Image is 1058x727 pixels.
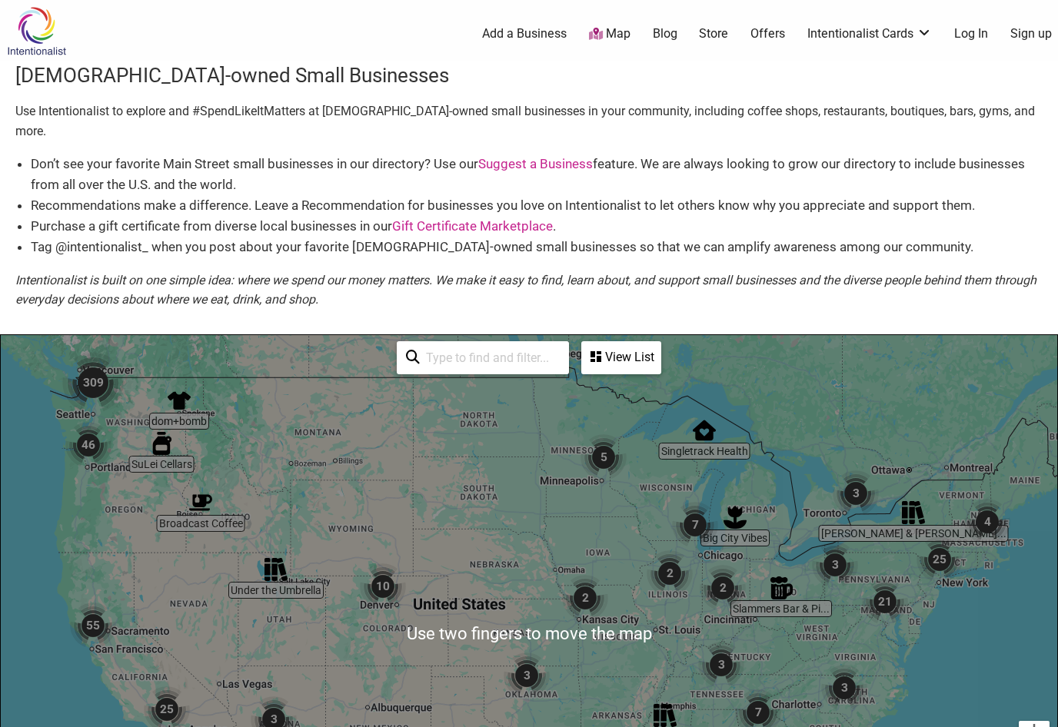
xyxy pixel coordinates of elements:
[958,493,1016,551] div: 4
[397,341,569,374] div: Type to search and filter
[640,544,699,603] div: 2
[653,25,677,42] a: Blog
[815,659,873,717] div: 3
[64,596,122,655] div: 55
[574,428,633,486] div: 5
[954,25,988,42] a: Log In
[589,25,630,43] a: Map
[420,343,560,373] input: Type to find and filter...
[161,383,197,418] div: dom+bomb
[692,636,750,694] div: 3
[764,570,799,606] div: Slammers Bar & Pizza Kitchen
[827,464,885,523] div: 3
[687,413,722,448] div: Singletrack Health
[1010,25,1052,42] a: Sign up
[15,101,1043,141] p: Use Intentionalist to explore and #SpendLikeItMatters at [DEMOGRAPHIC_DATA]-owned small businesse...
[258,552,294,587] div: Under the Umbrella
[31,154,1043,195] li: Don’t see your favorite Main Street small businesses in our directory? Use our feature. We are al...
[806,536,864,594] div: 3
[896,495,931,530] div: Keaton & Lloyd Bookshop
[478,156,593,171] a: Suggest a Business
[15,273,1036,307] em: Intentionalist is built on one simple idea: where we spend our money matters. We make it easy to ...
[144,426,179,461] div: SuLei Cellars
[556,569,614,627] div: 2
[59,416,118,474] div: 46
[497,646,556,705] div: 3
[910,530,969,589] div: 25
[856,573,914,631] div: 21
[699,25,728,42] a: Store
[354,557,412,616] div: 10
[583,343,660,372] div: View List
[581,341,661,374] div: See a list of the visible businesses
[717,500,753,535] div: Big City Vibes
[750,25,785,42] a: Offers
[392,218,553,234] a: Gift Certificate Marketplace
[56,346,130,420] div: 309
[482,25,567,42] a: Add a Business
[666,496,724,554] div: 7
[15,61,1043,89] h3: [DEMOGRAPHIC_DATA]-owned Small Businesses
[31,237,1043,257] li: Tag @intentionalist_ when you post about your favorite [DEMOGRAPHIC_DATA]-owned small businesses ...
[807,25,932,42] a: Intentionalist Cards
[31,216,1043,237] li: Purchase a gift certificate from diverse local businesses in our .
[31,195,1043,216] li: Recommendations make a difference. Leave a Recommendation for businesses you love on Intentionali...
[183,485,218,520] div: Broadcast Coffee
[694,559,752,617] div: 2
